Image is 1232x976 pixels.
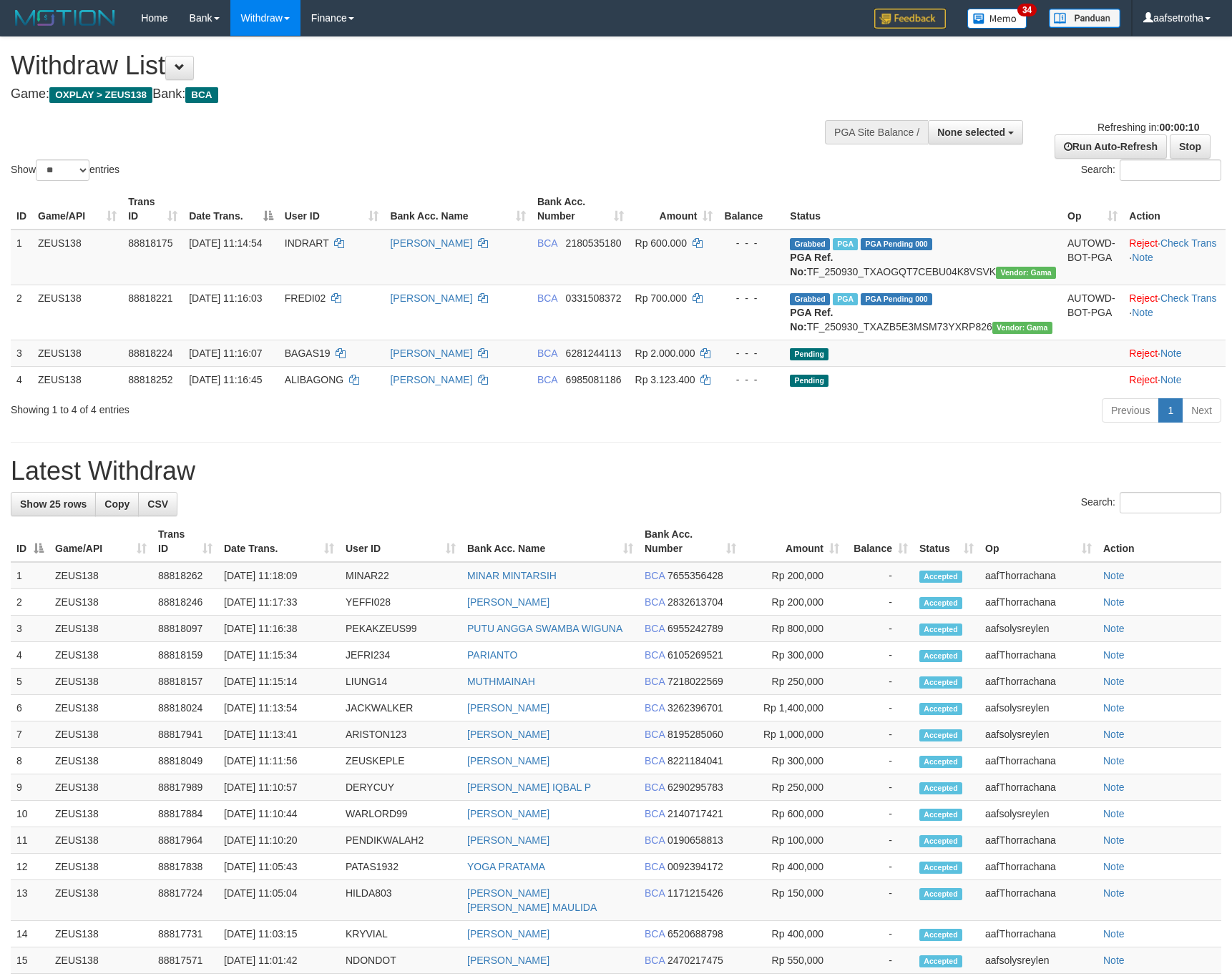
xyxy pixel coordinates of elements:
[1103,570,1125,581] a: Note
[861,238,932,250] span: PGA Pending
[645,782,665,793] span: BCA
[635,237,687,249] span: Rp 600.000
[1103,623,1125,634] a: Note
[1132,252,1153,263] a: Note
[566,374,622,385] span: Copy 6985081186 to clipboard
[218,801,340,827] td: [DATE] 11:10:44
[668,834,723,846] span: Copy 0190658813 to clipboard
[340,827,461,854] td: PENDIKWALAH2
[467,570,557,581] a: MINAR MINTARSIH
[122,189,183,230] th: Trans ID: activate to sort column ascending
[845,521,914,562] th: Balance: activate to sort column ascending
[790,375,828,387] span: Pending
[742,774,845,801] td: Rp 250,000
[979,669,1097,695] td: aafThorrachana
[845,880,914,921] td: -
[49,669,152,695] td: ZEUS138
[467,887,597,913] a: [PERSON_NAME] [PERSON_NAME] MAULIDA
[461,521,639,562] th: Bank Acc. Name: activate to sort column ascending
[49,562,152,589] td: ZEUS138
[645,755,665,766] span: BCA
[1081,159,1221,181] label: Search:
[979,695,1097,721] td: aafsolysreylen
[11,397,503,417] div: Showing 1 to 4 of 4 entries
[49,589,152,616] td: ZEUS138
[919,756,962,768] span: Accepted
[340,642,461,669] td: JEFRI234
[340,880,461,921] td: HILDA803
[218,669,340,695] td: [DATE] 11:15:14
[919,729,962,741] span: Accepted
[668,861,723,872] span: Copy 0092394172 to clipboard
[790,307,833,332] b: PGA Ref. No:
[919,809,962,821] span: Accepted
[742,880,845,921] td: Rp 150,000
[152,562,218,589] td: 88818262
[825,120,928,144] div: PGA Site Balance /
[20,498,87,510] span: Show 25 rows
[668,702,723,714] span: Copy 3262396701 to clipboard
[467,955,549,966] a: [PERSON_NAME]
[979,589,1097,616] td: aafThorrachana
[152,748,218,774] td: 88818049
[668,729,723,740] span: Copy 8195285060 to clipboard
[645,676,665,687] span: BCA
[979,880,1097,921] td: aafThorrachana
[467,702,549,714] a: [PERSON_NAME]
[718,189,784,230] th: Balance
[138,492,177,516] a: CSV
[467,596,549,608] a: [PERSON_NAME]
[340,521,461,562] th: User ID: activate to sort column ascending
[928,120,1023,144] button: None selected
[285,292,326,304] span: FREDI02
[467,782,591,793] a: [PERSON_NAME] IQBAL P
[919,623,962,636] span: Accepted
[1062,285,1123,340] td: AUTOWD-BOT-PGA
[635,374,695,385] span: Rp 3.123.400
[340,748,461,774] td: ZEUSKEPLE
[645,623,665,634] span: BCA
[919,782,962,794] span: Accepted
[36,159,89,181] select: Showentries
[467,623,622,634] a: PUTU ANGGA SWAMBA WIGUNA
[645,861,665,872] span: BCA
[742,695,845,721] td: Rp 1,400,000
[49,801,152,827] td: ZEUS138
[845,801,914,827] td: -
[919,571,962,583] span: Accepted
[152,589,218,616] td: 88818246
[635,347,695,359] span: Rp 2.000.000
[996,267,1056,279] span: Vendor URL: https://trx31.1velocity.biz
[32,366,122,393] td: ZEUS138
[724,346,778,360] div: - - -
[384,189,531,230] th: Bank Acc. Name: activate to sort column ascending
[1103,596,1125,608] a: Note
[11,366,32,393] td: 4
[152,642,218,669] td: 88818159
[32,189,122,230] th: Game/API: activate to sort column ascending
[790,348,828,360] span: Pending
[668,887,723,899] span: Copy 1171215426 to clipboard
[1120,159,1221,181] input: Search:
[724,373,778,387] div: - - -
[845,721,914,748] td: -
[979,562,1097,589] td: aafThorrachana
[49,854,152,880] td: ZEUS138
[566,292,622,304] span: Copy 0331508372 to clipboard
[189,374,262,385] span: [DATE] 11:16:45
[668,782,723,793] span: Copy 6290295783 to clipboard
[742,827,845,854] td: Rp 100,000
[467,676,535,687] a: MUTHMAINAH
[189,237,262,249] span: [DATE] 11:14:54
[95,492,139,516] a: Copy
[979,721,1097,748] td: aafsolysreylen
[845,562,914,589] td: -
[784,189,1062,230] th: Status
[845,695,914,721] td: -
[979,748,1097,774] td: aafThorrachana
[845,748,914,774] td: -
[11,285,32,340] td: 2
[467,808,549,819] a: [PERSON_NAME]
[845,774,914,801] td: -
[49,880,152,921] td: ZEUS138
